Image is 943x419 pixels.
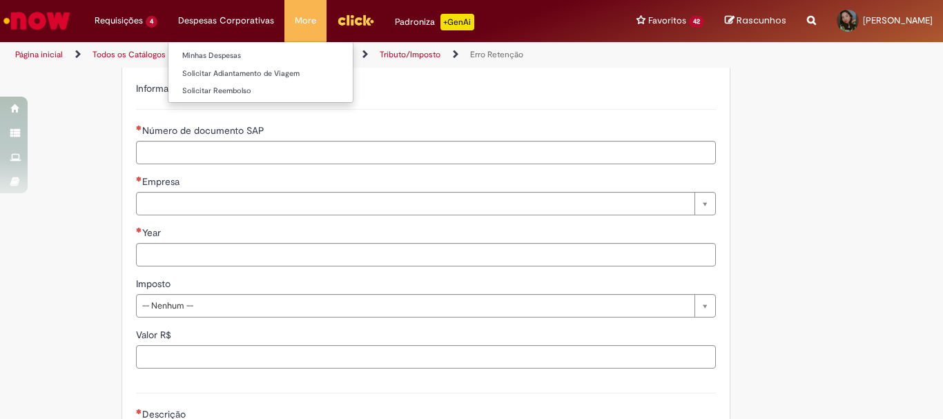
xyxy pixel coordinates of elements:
[737,14,786,27] span: Rascunhos
[136,277,173,290] span: Imposto
[168,41,353,103] ul: Despesas Corporativas
[648,14,686,28] span: Favoritos
[136,125,142,130] span: Necessários
[142,124,267,137] span: Número de documento SAP
[470,49,523,60] a: Erro Retenção
[380,49,440,60] a: Tributo/Imposto
[136,141,716,164] input: Número de documento SAP
[136,329,174,341] span: Valor R$
[15,49,63,60] a: Página inicial
[93,49,166,60] a: Todos os Catálogos
[863,14,933,26] span: [PERSON_NAME]
[136,243,716,266] input: Year
[146,16,157,28] span: 4
[95,14,143,28] span: Requisições
[168,48,353,64] a: Minhas Despesas
[136,192,716,215] a: Limpar campo Empresa
[136,409,142,414] span: Necessários
[689,16,704,28] span: 42
[295,14,316,28] span: More
[136,176,142,182] span: Necessários
[168,84,353,99] a: Solicitar Reembolso
[142,175,182,188] span: Necessários - Empresa
[337,10,374,30] img: click_logo_yellow_360x200.png
[1,7,72,35] img: ServiceNow
[725,14,786,28] a: Rascunhos
[168,66,353,81] a: Solicitar Adiantamento de Viagem
[178,14,274,28] span: Despesas Corporativas
[142,295,688,317] span: -- Nenhum --
[142,226,164,239] span: Year
[395,14,474,30] div: Padroniza
[440,14,474,30] p: +GenAi
[136,345,716,369] input: Valor R$
[10,42,619,68] ul: Trilhas de página
[136,82,251,95] label: Informações de Formulário
[136,227,142,233] span: Necessários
